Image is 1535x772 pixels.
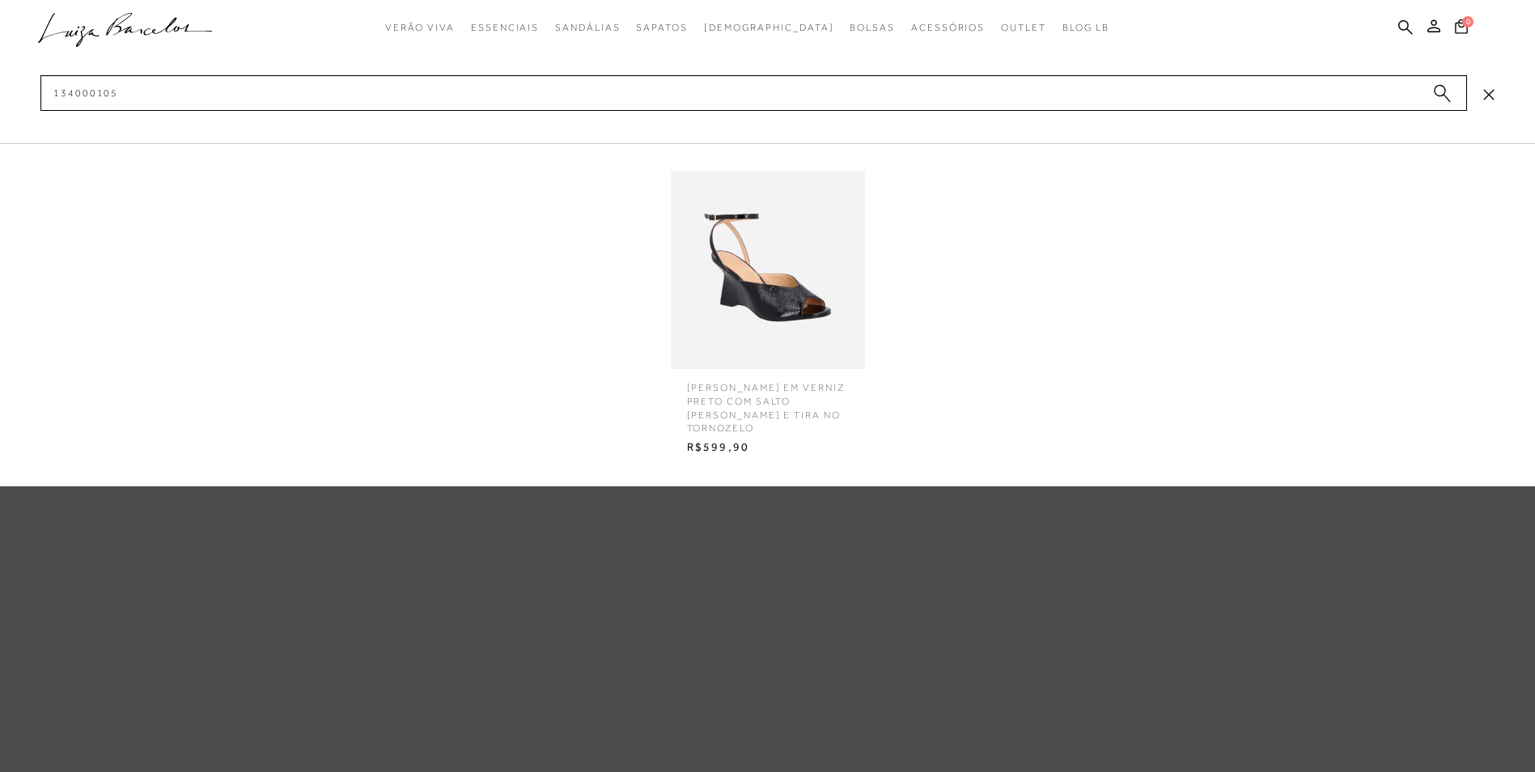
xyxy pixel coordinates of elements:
[850,13,895,43] a: categoryNavScreenReaderText
[1001,22,1046,33] span: Outlet
[667,171,869,460] a: SANDÁLIA EM VERNIZ PRETO COM SALTO ANABELA E TIRA NO TORNOZELO [PERSON_NAME] EM VERNIZ PRETO COM ...
[911,13,985,43] a: categoryNavScreenReaderText
[1001,13,1046,43] a: categoryNavScreenReaderText
[385,22,455,33] span: Verão Viva
[385,13,455,43] a: categoryNavScreenReaderText
[671,142,865,397] img: SANDÁLIA EM VERNIZ PRETO COM SALTO ANABELA E TIRA NO TORNOZELO
[555,22,620,33] span: Sandálias
[911,22,985,33] span: Acessórios
[636,22,687,33] span: Sapatos
[555,13,620,43] a: categoryNavScreenReaderText
[704,22,834,33] span: [DEMOGRAPHIC_DATA]
[675,435,861,460] span: R$599,90
[471,22,539,33] span: Essenciais
[850,22,895,33] span: Bolsas
[471,13,539,43] a: categoryNavScreenReaderText
[1450,18,1473,40] button: 0
[40,75,1467,111] input: Buscar.
[675,369,861,435] span: [PERSON_NAME] EM VERNIZ PRETO COM SALTO [PERSON_NAME] E TIRA NO TORNOZELO
[1062,13,1109,43] a: BLOG LB
[1062,22,1109,33] span: BLOG LB
[704,13,834,43] a: noSubCategoriesText
[636,13,687,43] a: categoryNavScreenReaderText
[1462,16,1474,28] span: 0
